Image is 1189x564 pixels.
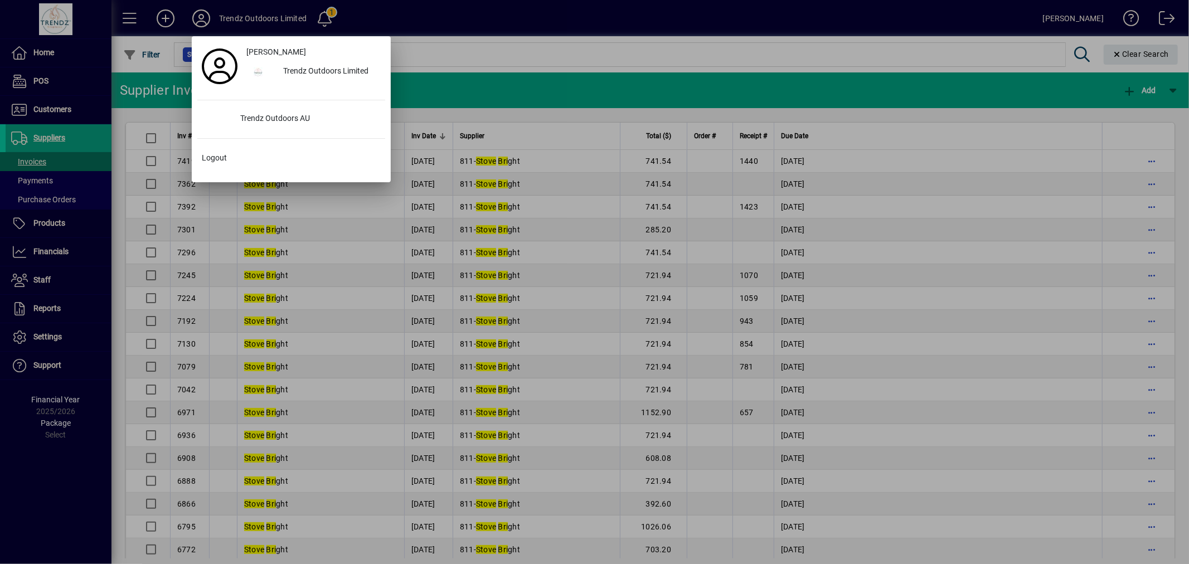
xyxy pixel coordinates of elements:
[242,62,385,82] button: Trendz Outdoors Limited
[274,62,385,82] div: Trendz Outdoors Limited
[197,148,385,168] button: Logout
[246,46,306,58] span: [PERSON_NAME]
[232,109,385,129] div: Trendz Outdoors AU
[242,42,385,62] a: [PERSON_NAME]
[197,56,242,76] a: Profile
[197,109,385,129] button: Trendz Outdoors AU
[202,152,227,164] span: Logout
